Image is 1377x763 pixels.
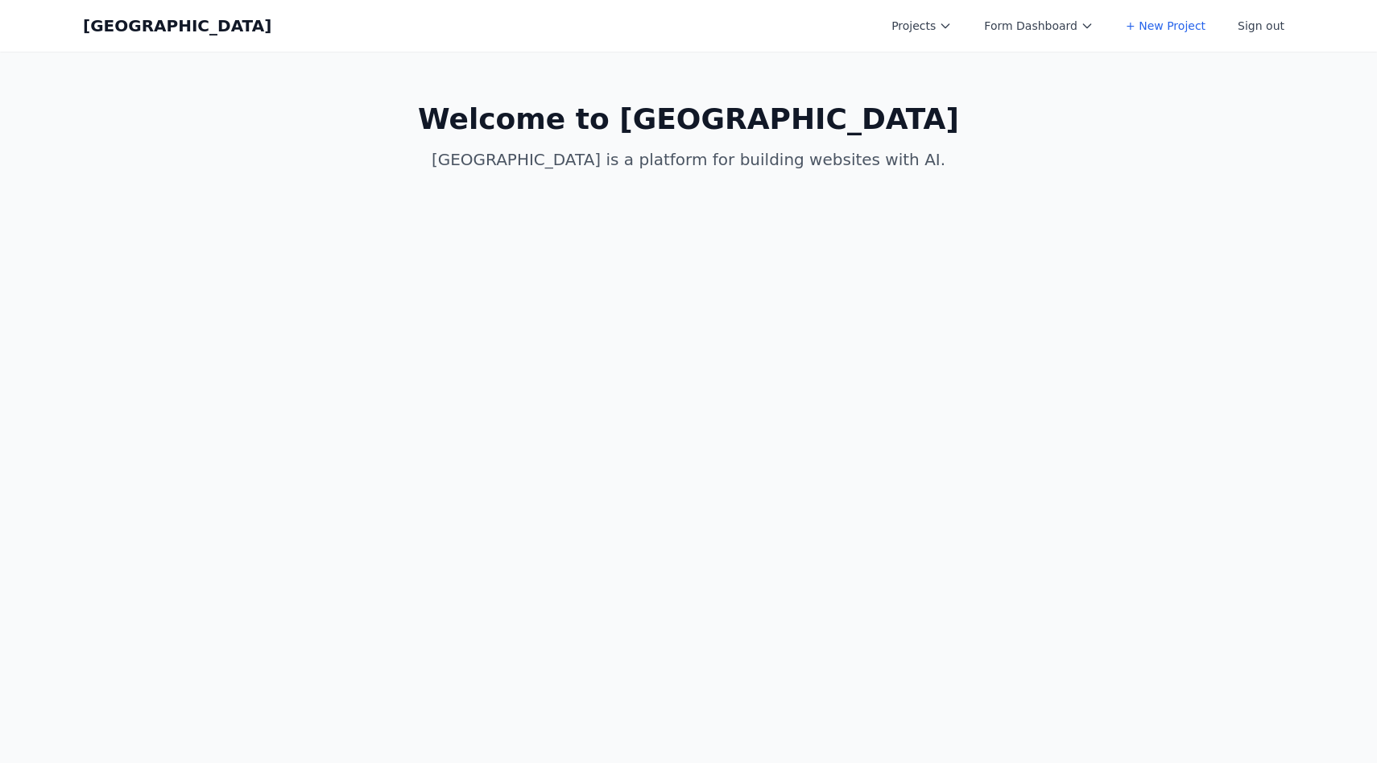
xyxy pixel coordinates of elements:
[83,15,271,37] a: [GEOGRAPHIC_DATA]
[379,148,998,171] p: [GEOGRAPHIC_DATA] is a platform for building websites with AI.
[974,11,1103,40] button: Form Dashboard
[1116,11,1215,40] a: + New Project
[882,11,961,40] button: Projects
[1228,11,1294,40] button: Sign out
[379,103,998,135] h1: Welcome to [GEOGRAPHIC_DATA]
